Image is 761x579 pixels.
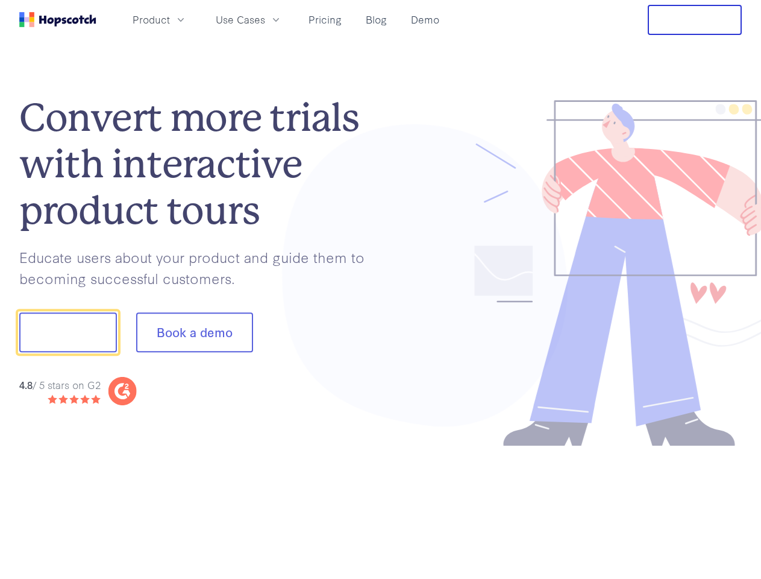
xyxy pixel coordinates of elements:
[19,12,96,27] a: Home
[361,10,392,30] a: Blog
[19,378,33,391] strong: 4.8
[125,10,194,30] button: Product
[136,313,253,353] button: Book a demo
[216,12,265,27] span: Use Cases
[208,10,289,30] button: Use Cases
[19,247,381,288] p: Educate users about your product and guide them to becoming successful customers.
[406,10,444,30] a: Demo
[19,313,117,353] button: Show me!
[19,378,101,393] div: / 5 stars on G2
[648,5,742,35] button: Free Trial
[133,12,170,27] span: Product
[304,10,346,30] a: Pricing
[19,95,381,233] h1: Convert more trials with interactive product tours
